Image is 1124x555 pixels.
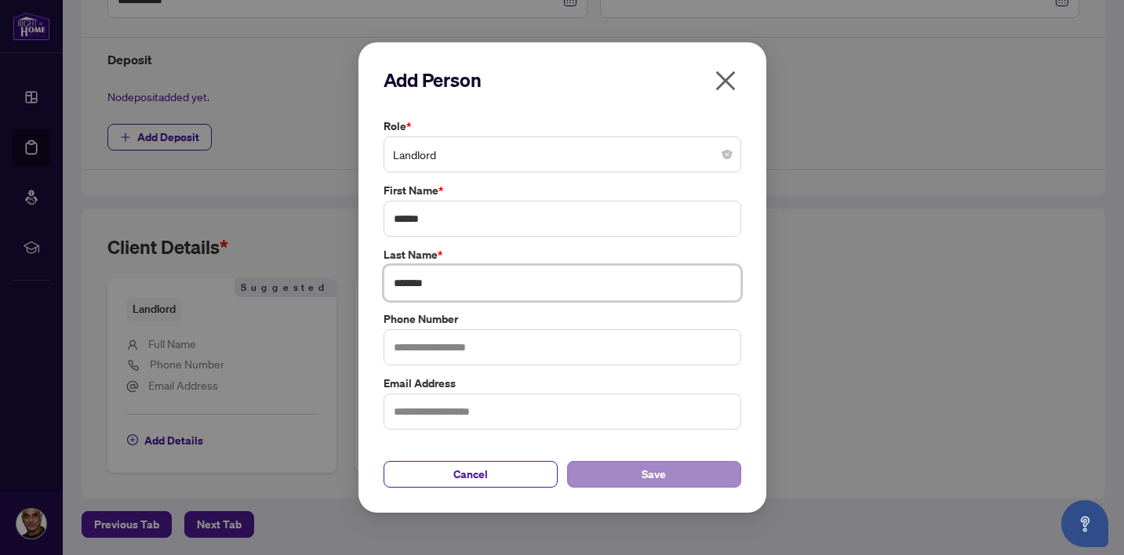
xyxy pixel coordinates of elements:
span: close-circle [722,150,732,159]
h2: Add Person [384,67,741,92]
button: Open asap [1061,500,1108,547]
span: close [713,68,738,93]
label: Last Name [384,246,741,263]
span: Landlord [393,140,732,169]
label: First Name [384,182,741,199]
span: Save [642,462,666,487]
button: Cancel [384,461,558,488]
button: Save [567,461,741,488]
label: Email Address [384,375,741,392]
span: Cancel [453,462,488,487]
label: Role [384,118,741,135]
label: Phone Number [384,310,741,328]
